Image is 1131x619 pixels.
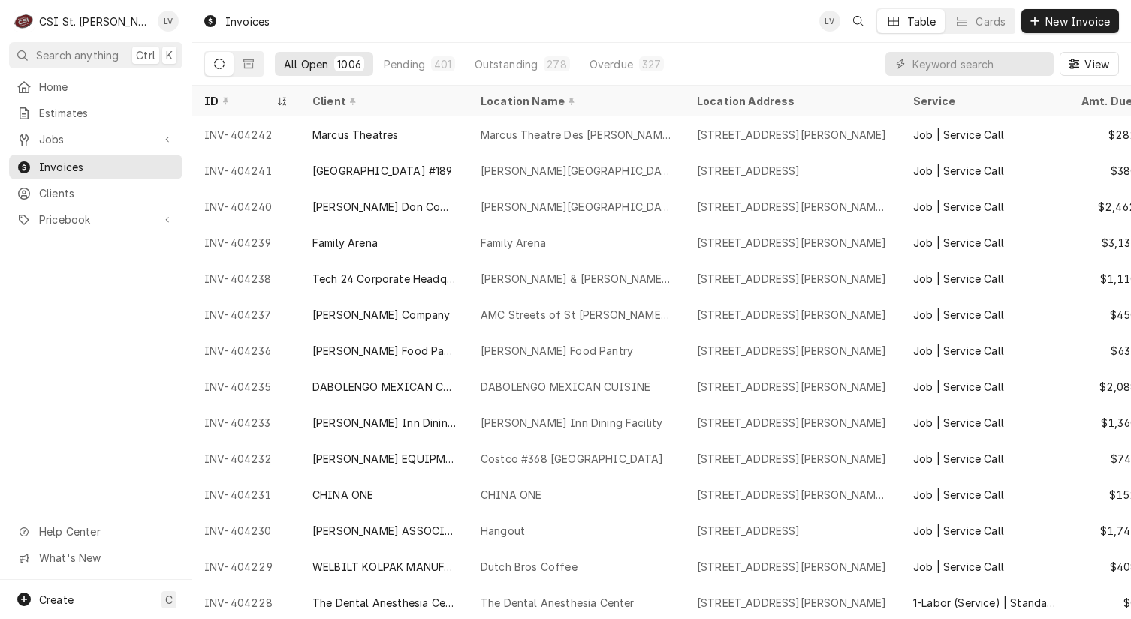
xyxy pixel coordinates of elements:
[481,93,670,109] div: Location Name
[312,451,457,467] div: [PERSON_NAME] EQUIPMENT MANUFACTURING
[39,212,152,227] span: Pricebook
[192,224,300,260] div: INV-404239
[697,93,886,109] div: Location Address
[846,9,870,33] button: Open search
[913,307,1004,323] div: Job | Service Call
[192,116,300,152] div: INV-404242
[192,476,300,512] div: INV-404231
[312,379,457,395] div: DABOLENGO MEXICAN CUISINE
[913,487,1004,503] div: Job | Service Call
[312,415,457,431] div: [PERSON_NAME] Inn Dining Facility
[14,11,35,32] div: C
[312,271,457,287] div: Tech 24 Corporate Headquarters
[39,105,175,121] span: Estimates
[39,159,175,175] span: Invoices
[192,512,300,548] div: INV-404230
[312,595,457,611] div: The Dental Anesthesia Center
[9,155,182,179] a: Invoices
[312,93,454,109] div: Client
[697,163,801,179] div: [STREET_ADDRESS]
[1081,56,1112,72] span: View
[819,11,840,32] div: Lisa Vestal's Avatar
[913,523,1004,539] div: Job | Service Call
[204,93,273,109] div: ID
[697,559,887,575] div: [STREET_ADDRESS][PERSON_NAME]
[312,559,457,575] div: WELBILT KOLPAK MANUFACTURING
[697,343,887,359] div: [STREET_ADDRESS][PERSON_NAME]
[481,163,673,179] div: [PERSON_NAME][GEOGRAPHIC_DATA]
[481,127,673,143] div: Marcus Theatre Des [PERSON_NAME]
[481,199,673,215] div: [PERSON_NAME][GEOGRAPHIC_DATA]
[913,595,1057,611] div: 1-Labor (Service) | Standard | Incurred
[642,56,661,72] div: 327
[9,127,182,152] a: Go to Jobs
[9,101,182,125] a: Estimates
[697,451,887,467] div: [STREET_ADDRESS][PERSON_NAME]
[39,524,173,539] span: Help Center
[697,379,887,395] div: [STREET_ADDRESS][PERSON_NAME]
[158,11,179,32] div: Lisa Vestal's Avatar
[192,152,300,188] div: INV-404241
[481,559,578,575] div: Dutch Bros Coffee
[9,545,182,570] a: Go to What's New
[39,593,74,606] span: Create
[192,260,300,296] div: INV-404238
[913,93,1054,109] div: Service
[547,56,566,72] div: 278
[165,592,173,608] span: C
[913,163,1004,179] div: Job | Service Call
[312,127,398,143] div: Marcus Theatres
[913,127,1004,143] div: Job | Service Call
[481,379,650,395] div: DABOLENGO MEXICAN CUISINE
[192,368,300,404] div: INV-404235
[481,523,525,539] div: Hangout
[39,79,175,95] span: Home
[976,14,1006,29] div: Cards
[913,271,1004,287] div: Job | Service Call
[481,235,546,251] div: Family Arena
[481,487,541,503] div: CHINA ONE
[434,56,451,72] div: 401
[166,47,173,63] span: K
[913,415,1004,431] div: Job | Service Call
[912,52,1046,76] input: Keyword search
[337,56,361,72] div: 1006
[913,559,1004,575] div: Job | Service Call
[39,14,149,29] div: CSI St. [PERSON_NAME]
[312,487,373,503] div: CHINA ONE
[9,181,182,206] a: Clients
[697,415,887,431] div: [STREET_ADDRESS][PERSON_NAME]
[697,595,887,611] div: [STREET_ADDRESS][PERSON_NAME]
[913,235,1004,251] div: Job | Service Call
[697,235,887,251] div: [STREET_ADDRESS][PERSON_NAME]
[312,307,450,323] div: [PERSON_NAME] Company
[697,199,889,215] div: [STREET_ADDRESS][PERSON_NAME][PERSON_NAME]
[481,595,634,611] div: The Dental Anesthesia Center
[9,42,182,68] button: Search anythingCtrlK
[192,548,300,584] div: INV-404229
[1042,14,1113,29] span: New Invoice
[481,415,662,431] div: [PERSON_NAME] Inn Dining Facility
[192,188,300,224] div: INV-404240
[913,451,1004,467] div: Job | Service Call
[192,332,300,368] div: INV-404236
[481,451,664,467] div: Costco #368 [GEOGRAPHIC_DATA]
[192,440,300,476] div: INV-404232
[312,163,453,179] div: [GEOGRAPHIC_DATA] #189
[14,11,35,32] div: CSI St. Louis's Avatar
[39,550,173,566] span: What's New
[158,11,179,32] div: LV
[697,487,889,503] div: [STREET_ADDRESS][PERSON_NAME][PERSON_NAME]
[907,14,936,29] div: Table
[9,519,182,544] a: Go to Help Center
[697,307,887,323] div: [STREET_ADDRESS][PERSON_NAME]
[312,343,457,359] div: [PERSON_NAME] Food Pantry
[913,199,1004,215] div: Job | Service Call
[697,523,801,539] div: [STREET_ADDRESS]
[819,11,840,32] div: LV
[312,199,457,215] div: [PERSON_NAME] Don Company
[481,271,673,287] div: [PERSON_NAME] & [PERSON_NAME] #2272 [GEOGRAPHIC_DATA]
[9,74,182,99] a: Home
[284,56,328,72] div: All Open
[384,56,425,72] div: Pending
